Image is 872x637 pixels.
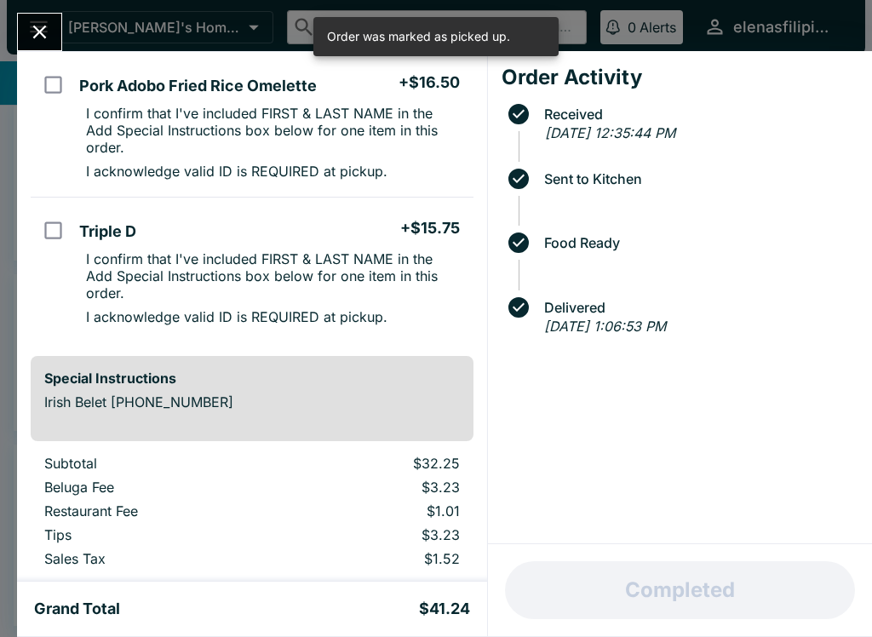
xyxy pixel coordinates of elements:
[44,370,460,387] h6: Special Instructions
[419,599,470,619] h5: $41.24
[44,479,265,496] p: Beluga Fee
[18,14,61,50] button: Close
[79,221,136,242] h5: Triple D
[536,171,858,187] span: Sent to Kitchen
[292,479,459,496] p: $3.23
[86,250,459,301] p: I confirm that I've included FIRST & LAST NAME in the Add Special Instructions box below for one ...
[44,526,265,543] p: Tips
[292,502,459,519] p: $1.01
[544,318,666,335] em: [DATE] 1:06:53 PM
[34,599,120,619] h5: Grand Total
[327,22,510,51] div: Order was marked as picked up.
[292,455,459,472] p: $32.25
[292,550,459,567] p: $1.52
[399,72,460,93] h5: + $16.50
[44,502,265,519] p: Restaurant Fee
[44,550,265,567] p: Sales Tax
[31,455,473,574] table: orders table
[292,526,459,543] p: $3.23
[79,76,317,96] h5: Pork Adobo Fried Rice Omelette
[86,163,387,180] p: I acknowledge valid ID is REQUIRED at pickup.
[536,235,858,250] span: Food Ready
[86,105,459,156] p: I confirm that I've included FIRST & LAST NAME in the Add Special Instructions box below for one ...
[86,308,387,325] p: I acknowledge valid ID is REQUIRED at pickup.
[536,300,858,315] span: Delivered
[545,124,675,141] em: [DATE] 12:35:44 PM
[536,106,858,122] span: Received
[44,393,460,410] p: Irish Belet [PHONE_NUMBER]
[400,218,460,238] h5: + $15.75
[44,455,265,472] p: Subtotal
[502,65,858,90] h4: Order Activity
